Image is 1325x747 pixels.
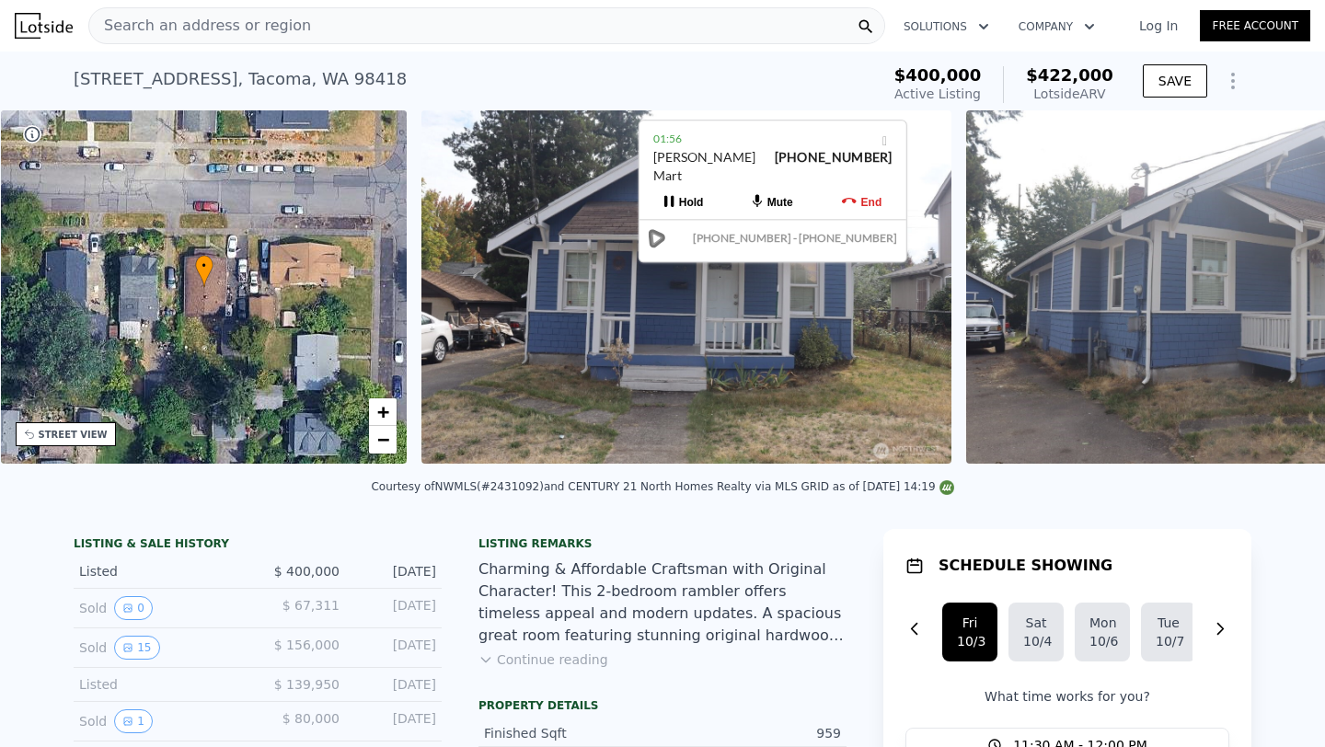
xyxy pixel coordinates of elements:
[1117,17,1200,35] a: Log In
[354,636,436,660] div: [DATE]
[15,13,73,39] img: Lotside
[354,709,436,733] div: [DATE]
[274,638,340,652] span: $ 156,000
[1004,10,1110,43] button: Company
[478,650,608,669] button: Continue reading
[371,480,953,493] div: Courtesy of NWMLS (#2431092) and CENTURY 21 North Homes Realty via MLS GRID as of [DATE] 14:19
[114,596,153,620] button: View historical data
[905,687,1229,706] p: What time works for you?
[79,636,243,660] div: Sold
[89,15,311,37] span: Search an address or region
[1026,85,1113,103] div: Lotside ARV
[377,400,389,423] span: +
[377,428,389,451] span: −
[354,562,436,580] div: [DATE]
[195,258,213,274] span: •
[1156,614,1181,632] div: Tue
[354,596,436,620] div: [DATE]
[195,255,213,287] div: •
[79,709,243,733] div: Sold
[1215,63,1251,99] button: Show Options
[957,614,983,632] div: Fri
[1141,603,1196,661] button: Tue10/7
[478,536,847,551] div: Listing remarks
[939,555,1112,577] h1: SCHEDULE SHOWING
[939,480,954,495] img: NWMLS Logo
[1023,614,1049,632] div: Sat
[114,636,159,660] button: View historical data
[1200,10,1310,41] a: Free Account
[894,65,982,85] span: $400,000
[354,675,436,694] div: [DATE]
[942,603,997,661] button: Fri10/3
[1156,632,1181,650] div: 10/7
[1089,614,1115,632] div: Mon
[889,10,1004,43] button: Solutions
[74,66,407,92] div: [STREET_ADDRESS] , Tacoma , WA 98418
[478,558,847,647] div: Charming & Affordable Craftsman with Original Character! This 2-bedroom rambler offers timeless a...
[1143,64,1207,98] button: SAVE
[79,675,243,694] div: Listed
[1026,65,1113,85] span: $422,000
[369,426,397,454] a: Zoom out
[1089,632,1115,650] div: 10/6
[79,596,243,620] div: Sold
[1023,632,1049,650] div: 10/4
[282,598,340,613] span: $ 67,311
[662,724,841,742] div: 959
[114,709,153,733] button: View historical data
[421,110,951,464] img: Sale: 167711516 Parcel: 100601802
[484,724,662,742] div: Finished Sqft
[39,428,108,442] div: STREET VIEW
[894,86,981,101] span: Active Listing
[282,711,340,726] span: $ 80,000
[1075,603,1130,661] button: Mon10/6
[274,564,340,579] span: $ 400,000
[74,536,442,555] div: LISTING & SALE HISTORY
[79,562,243,580] div: Listed
[369,398,397,426] a: Zoom in
[1008,603,1064,661] button: Sat10/4
[478,698,847,713] div: Property details
[957,632,983,650] div: 10/3
[274,677,340,692] span: $ 139,950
